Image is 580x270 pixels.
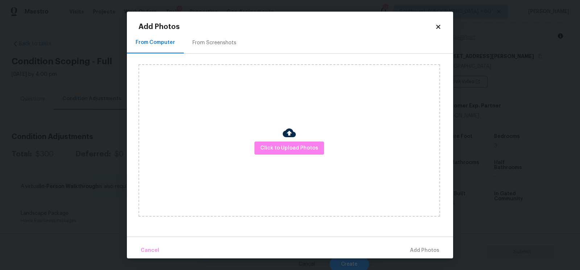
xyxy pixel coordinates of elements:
[136,39,175,46] div: From Computer
[138,243,162,258] button: Cancel
[138,23,435,30] h2: Add Photos
[260,144,318,153] span: Click to Upload Photos
[283,126,296,139] img: Cloud Upload Icon
[254,142,324,155] button: Click to Upload Photos
[141,246,159,255] span: Cancel
[192,39,236,46] div: From Screenshots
